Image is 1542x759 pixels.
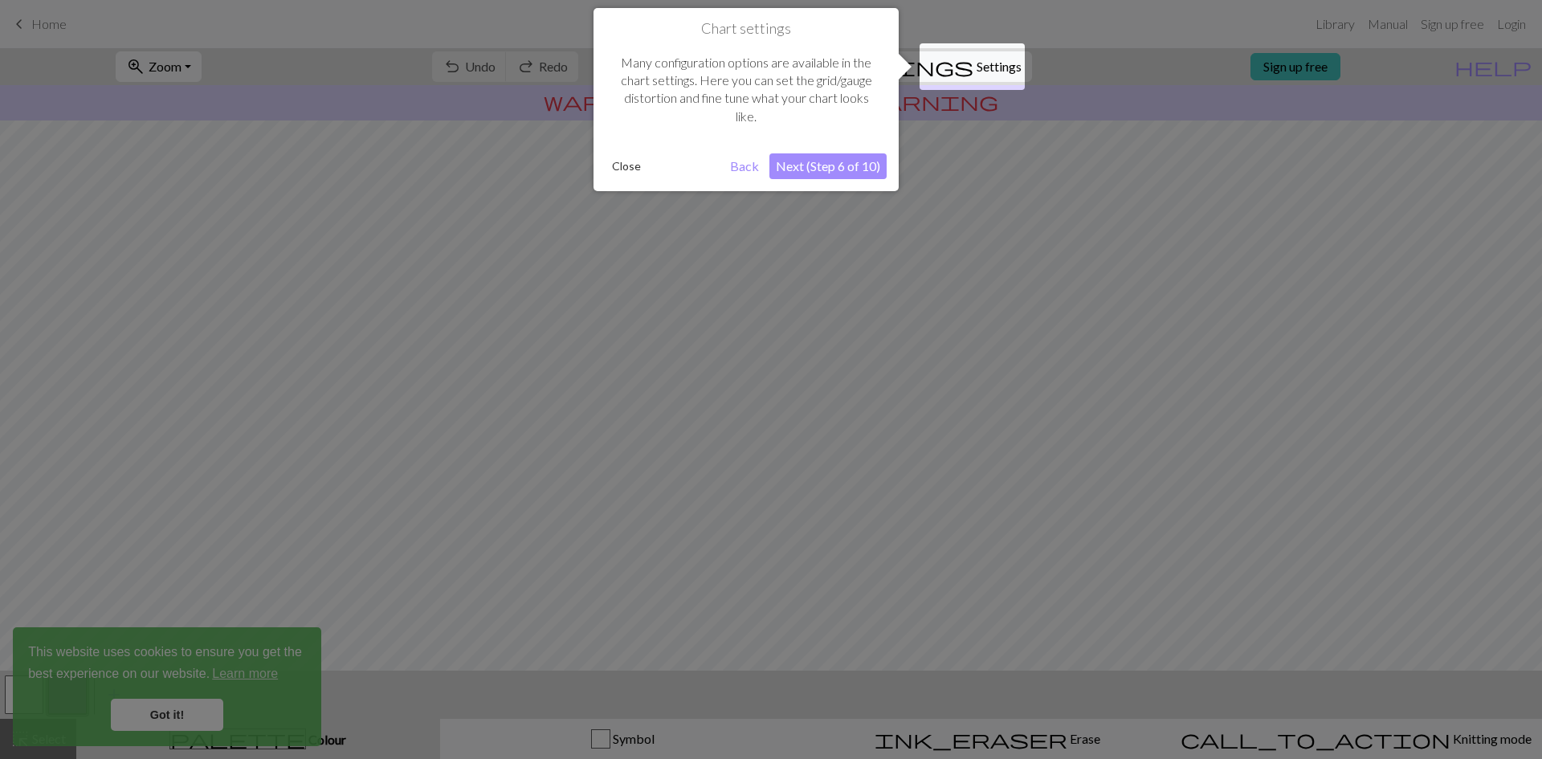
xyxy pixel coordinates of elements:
button: Back [724,153,765,179]
h1: Chart settings [606,20,887,38]
button: Close [606,154,647,178]
div: Chart settings [594,8,899,191]
button: Next (Step 6 of 10) [769,153,887,179]
div: Many configuration options are available in the chart settings. Here you can set the grid/gauge d... [606,38,887,142]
